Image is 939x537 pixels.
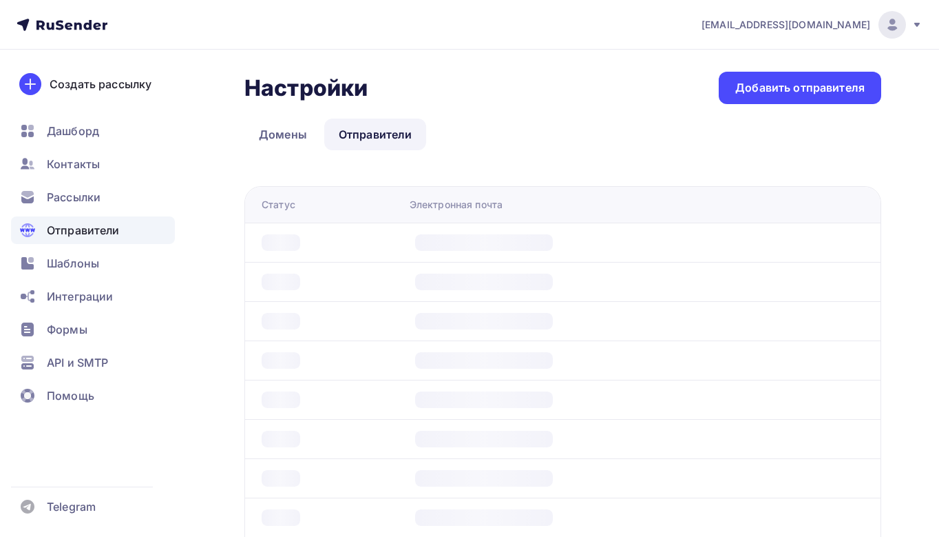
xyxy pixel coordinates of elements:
[735,80,865,96] div: Добавить отправителя
[11,183,175,211] a: Рассылки
[244,119,321,150] a: Домены
[47,255,99,272] span: Шаблоны
[47,321,87,338] span: Формы
[262,198,295,212] div: Статус
[47,354,108,371] span: API и SMTP
[11,216,175,244] a: Отправители
[47,189,101,205] span: Рассылки
[701,11,922,39] a: [EMAIL_ADDRESS][DOMAIN_NAME]
[701,18,870,32] span: [EMAIL_ADDRESS][DOMAIN_NAME]
[11,316,175,343] a: Формы
[47,156,100,172] span: Контакты
[11,250,175,277] a: Шаблоны
[47,288,113,305] span: Интеграции
[47,387,94,404] span: Помощь
[11,150,175,178] a: Контакты
[244,74,368,102] h2: Настройки
[324,119,427,150] a: Отправители
[47,222,120,239] span: Отправители
[11,117,175,145] a: Дашборд
[410,198,503,212] div: Электронная почта
[47,498,96,515] span: Telegram
[47,123,99,139] span: Дашборд
[50,76,151,92] div: Создать рассылку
